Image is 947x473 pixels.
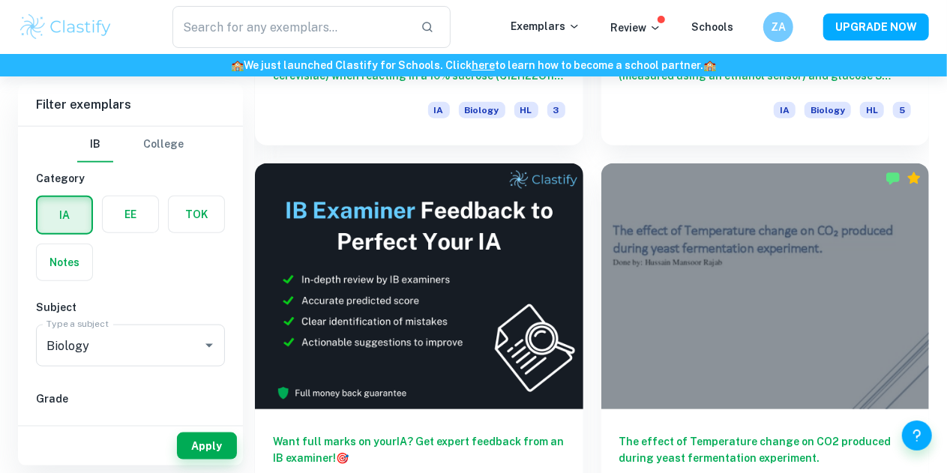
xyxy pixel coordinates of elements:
img: Thumbnail [255,163,583,409]
button: College [143,127,184,163]
span: 🏫 [231,59,244,71]
span: IA [428,102,450,118]
h6: Category [36,170,225,187]
h6: Want full marks on your IA ? Get expert feedback from an IB examiner! [273,433,565,466]
a: here [472,59,495,71]
button: IA [37,197,91,233]
h6: ZA [770,19,787,35]
label: Type a subject [46,318,109,331]
button: EE [103,196,158,232]
button: Open [199,335,220,356]
span: 🏫 [703,59,716,71]
span: 🎯 [336,452,349,464]
img: Marked [886,171,901,186]
h6: Subject [36,299,225,316]
h6: We just launched Clastify for Schools. Click to learn how to become a school partner. [3,57,944,73]
span: 5 [893,102,911,118]
button: ZA [763,12,793,42]
p: Exemplars [511,18,580,34]
span: Biology [459,102,505,118]
button: Help and Feedback [902,421,932,451]
h6: Filter exemplars [18,84,243,126]
button: Notes [37,244,92,280]
input: Search for any exemplars... [172,6,409,48]
span: 3 [547,102,565,118]
button: Apply [177,433,237,460]
img: Clastify logo [18,12,113,42]
span: HL [860,102,884,118]
span: HL [514,102,538,118]
div: Filter type choice [77,127,184,163]
span: IA [774,102,796,118]
div: Premium [907,171,922,186]
h6: Grade [36,391,225,407]
button: UPGRADE NOW [823,13,929,40]
button: IB [77,127,113,163]
a: Schools [691,21,733,33]
button: TOK [169,196,224,232]
span: Biology [805,102,851,118]
p: Review [610,19,661,36]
